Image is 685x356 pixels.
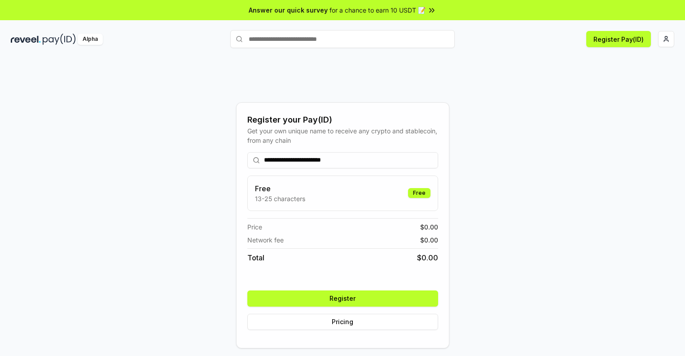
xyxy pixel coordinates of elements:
[329,5,426,15] span: for a chance to earn 10 USDT 📝
[247,114,438,126] div: Register your Pay(ID)
[43,34,76,45] img: pay_id
[255,183,305,194] h3: Free
[247,235,284,245] span: Network fee
[11,34,41,45] img: reveel_dark
[247,222,262,232] span: Price
[247,290,438,307] button: Register
[249,5,328,15] span: Answer our quick survey
[420,222,438,232] span: $ 0.00
[586,31,651,47] button: Register Pay(ID)
[417,252,438,263] span: $ 0.00
[420,235,438,245] span: $ 0.00
[247,314,438,330] button: Pricing
[408,188,430,198] div: Free
[78,34,103,45] div: Alpha
[247,126,438,145] div: Get your own unique name to receive any crypto and stablecoin, from any chain
[255,194,305,203] p: 13-25 characters
[247,252,264,263] span: Total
